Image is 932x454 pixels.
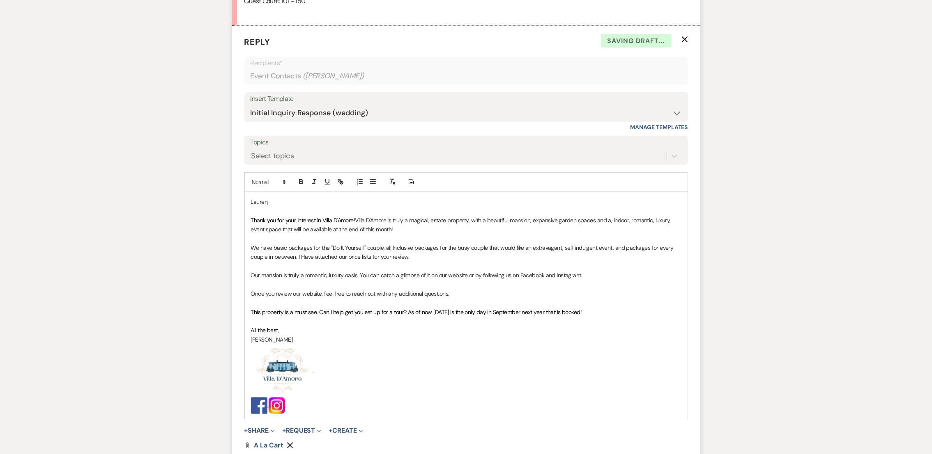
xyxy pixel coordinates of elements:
[251,308,582,316] span: This property is a must see. Can I help get you set up for a tour? As of now [DATE] is the only d...
[251,271,582,279] span: Our mansion is truly a romantic, luxury oasis. You can catch a glimpse of it on our website or by...
[254,442,283,449] a: a la cart
[251,93,682,105] div: Insert Template
[601,34,672,48] span: Saving draft...
[329,427,332,434] span: +
[251,344,313,397] img: Screenshot 2025-01-23 at 12.29.24 PM.png
[254,441,283,449] span: a la cart
[329,427,363,434] button: Create
[251,151,294,162] div: Select topics
[631,123,688,131] a: Manage Templates
[251,217,672,233] span: Villa D'Amore is truly a magical, estate property, with a beautiful mansion, expansive garden spa...
[244,427,248,434] span: +
[251,397,267,414] img: Facebook_logo_(square).png
[251,244,675,260] span: We have basic packages for the "Do It Yourself" couple, all Inclusive packages for the busy coupl...
[251,58,682,68] p: Recipients*
[303,71,364,82] span: ( [PERSON_NAME] )
[244,427,275,434] button: Share
[251,137,682,148] label: Topics
[269,397,285,414] img: images.jpg
[251,68,682,84] div: Event Contacts
[251,197,681,206] p: Lauren,
[282,427,286,434] span: +
[251,290,449,297] span: Once you review our website, feel free to reach out with any additional questions.
[251,335,681,344] p: [PERSON_NAME]
[251,217,355,224] span: Thank you for your interest in Villa D'Amore!
[244,37,271,47] span: Reply
[251,326,280,334] span: All the best,
[282,427,321,434] button: Request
